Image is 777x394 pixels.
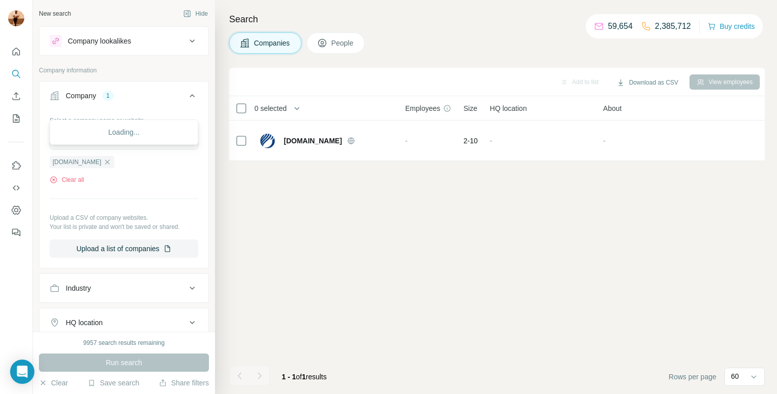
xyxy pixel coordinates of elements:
[66,283,91,293] div: Industry
[53,157,101,167] span: [DOMAIN_NAME]
[708,19,755,33] button: Buy credits
[176,6,215,21] button: Hide
[405,103,440,113] span: Employees
[603,137,606,145] span: -
[284,136,342,146] span: [DOMAIN_NAME]
[88,378,139,388] button: Save search
[282,373,327,381] span: results
[39,9,71,18] div: New search
[8,87,24,105] button: Enrich CSV
[50,222,198,231] p: Your list is private and won't be saved or shared.
[50,112,198,125] div: Select a company name or website
[66,91,96,101] div: Company
[669,372,716,382] span: Rows per page
[8,223,24,242] button: Feedback
[10,360,34,384] div: Open Intercom Messenger
[8,109,24,128] button: My lists
[405,137,408,145] span: -
[296,373,302,381] span: of
[83,338,165,347] div: 9957 search results remaining
[229,12,765,26] h4: Search
[159,378,209,388] button: Share filters
[731,371,739,381] p: 60
[8,201,24,219] button: Dashboard
[50,175,84,184] button: Clear all
[610,75,685,90] button: Download as CSV
[254,103,287,113] span: 0 selected
[302,373,306,381] span: 1
[490,137,492,145] span: -
[39,29,208,53] button: Company lookalikes
[8,43,24,61] button: Quick start
[603,103,622,113] span: About
[39,310,208,335] button: HQ location
[254,38,291,48] span: Companies
[39,276,208,300] button: Industry
[8,179,24,197] button: Use Surfe API
[102,91,114,100] div: 1
[655,20,691,32] p: 2,385,712
[39,66,209,75] p: Company information
[8,156,24,175] button: Use Surfe on LinkedIn
[608,20,633,32] p: 59,654
[52,122,196,142] div: Loading...
[39,378,68,388] button: Clear
[50,213,198,222] p: Upload a CSV of company websites.
[39,84,208,112] button: Company1
[8,65,24,83] button: Search
[282,373,296,381] span: 1 - 1
[66,318,103,328] div: HQ location
[463,103,477,113] span: Size
[331,38,355,48] span: People
[50,240,198,258] button: Upload a list of companies
[463,136,478,146] span: 2-10
[68,36,131,46] div: Company lookalikes
[490,103,527,113] span: HQ location
[260,133,276,149] img: Logo of alshirawi.ae
[8,10,24,26] img: Avatar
